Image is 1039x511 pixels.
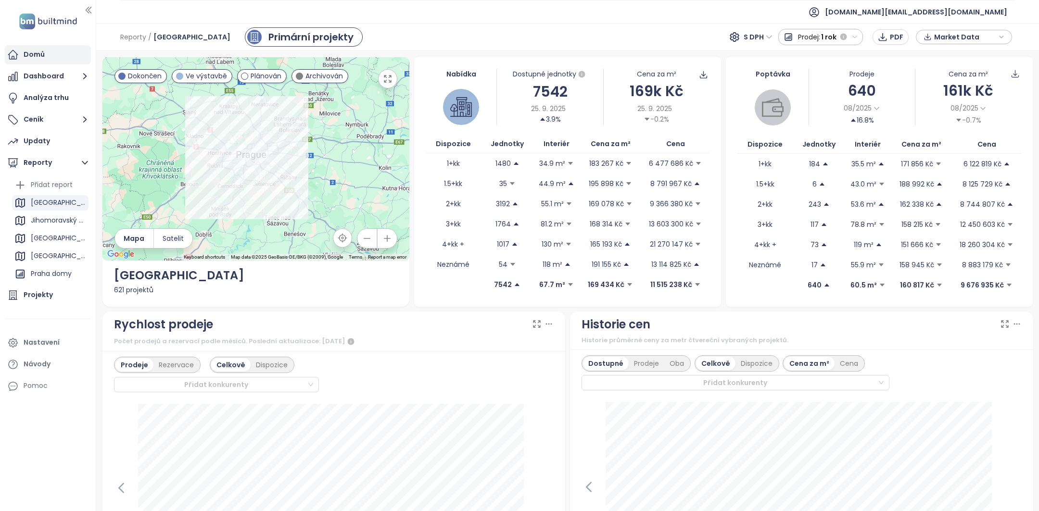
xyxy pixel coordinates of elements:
td: 1.5+kk [737,174,793,194]
th: Dispozice [426,135,481,153]
p: 162 338 Kč [900,199,934,210]
span: caret-down [1007,241,1014,248]
span: caret-down [695,221,702,227]
p: 11 515 238 Kč [650,279,692,290]
div: [GEOGRAPHIC_DATA] [12,195,89,211]
p: 3192 [496,199,510,209]
div: Historie cen [582,315,650,334]
span: caret-up [1007,201,1014,208]
p: 640 [808,280,822,290]
p: 158 215 Kč [901,219,933,230]
p: 13 603 300 Kč [649,219,693,229]
div: [GEOGRAPHIC_DATA] [12,231,89,246]
span: caret-down [567,281,574,288]
button: Satelit [154,229,192,248]
span: caret-down [878,262,885,268]
p: 7542 [494,279,512,290]
p: 243 [809,199,821,210]
span: caret-down [626,281,633,288]
p: 73 [811,239,819,250]
p: 117 [811,219,819,230]
span: 08/2025 [844,103,872,113]
div: 621 projektů [114,285,398,295]
p: 8 125 729 Kč [963,179,1002,189]
p: 17 [811,260,818,270]
span: caret-up [875,241,882,248]
p: 169 078 Kč [589,199,624,209]
p: 55.1 m² [541,199,564,209]
th: Interiér [845,135,890,154]
div: Počet prodejů a rezervací podle měsíců. Poslední aktualizace: [DATE] [114,336,554,347]
div: Nabídka [426,69,497,79]
span: caret-down [935,241,942,248]
span: caret-up [821,221,827,228]
span: caret-down [566,221,572,227]
p: 78.8 m² [850,219,876,230]
img: wallet [762,97,784,118]
a: Terms (opens in new tab) [349,254,362,260]
span: Archivován [305,71,343,81]
span: caret-down [935,161,942,167]
td: Neznámé [426,254,481,274]
span: caret-down [1007,221,1014,228]
p: 44.9 m² [539,178,566,189]
p: 118 m² [543,259,562,270]
div: Pomoc [24,380,48,392]
div: Historie průměrné ceny za metr čtvereční vybraných projektů. [582,336,1022,345]
div: [GEOGRAPHIC_DATA] [12,249,89,264]
a: Projekty [5,286,91,305]
span: caret-up [878,201,885,208]
div: Jihomoravský kraj [31,214,86,226]
span: caret-up [1003,161,1010,167]
span: caret-down [694,281,701,288]
span: caret-up [822,161,829,167]
span: caret-up [513,160,519,167]
div: Návody [24,358,51,370]
span: caret-up [539,116,546,123]
div: Dispozice [735,357,778,370]
span: caret-up [850,117,857,124]
span: caret-up [824,282,830,288]
p: 9 676 935 Kč [961,280,1004,290]
span: caret-up [878,161,885,167]
div: Pomoc [5,376,91,396]
span: / [148,28,152,46]
span: caret-down [879,282,886,288]
div: Praha domy [12,266,89,282]
span: caret-up [512,200,519,207]
a: Open this area in Google Maps (opens a new window) [105,248,137,261]
div: Oba [664,357,689,370]
span: 25. 9. 2025 [637,103,672,114]
a: primary [245,27,363,47]
div: Cena za m² [949,69,988,79]
td: 1.5+kk [426,174,481,194]
p: 165 193 Kč [590,239,622,249]
p: 54 [499,259,507,270]
div: Updaty [24,135,50,147]
th: Jednotky [481,135,534,153]
p: 171 856 Kč [901,159,933,169]
div: 161k Kč [915,79,1021,102]
td: 2+kk [426,194,481,214]
span: caret-down [625,180,632,187]
span: 25. 9. 2025 [531,103,566,114]
div: Jihomoravský kraj [12,213,89,228]
span: caret-down [565,241,572,248]
div: Rezervace [153,358,199,372]
span: caret-down [695,200,701,207]
span: caret-down [936,262,943,268]
p: 191 155 Kč [592,259,621,270]
p: 1480 [495,158,511,169]
p: 184 [809,159,820,169]
div: Primární projekty [268,30,354,44]
p: 35.5 m² [851,159,876,169]
p: 21 270 147 Kč [650,239,693,249]
button: PDF [873,29,909,45]
span: caret-up [511,241,518,248]
p: 158 945 Kč [900,260,934,270]
div: -0.2% [644,114,669,125]
a: Domů [5,45,91,64]
div: Cena za m² [784,357,835,370]
span: Plánován [251,71,281,81]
